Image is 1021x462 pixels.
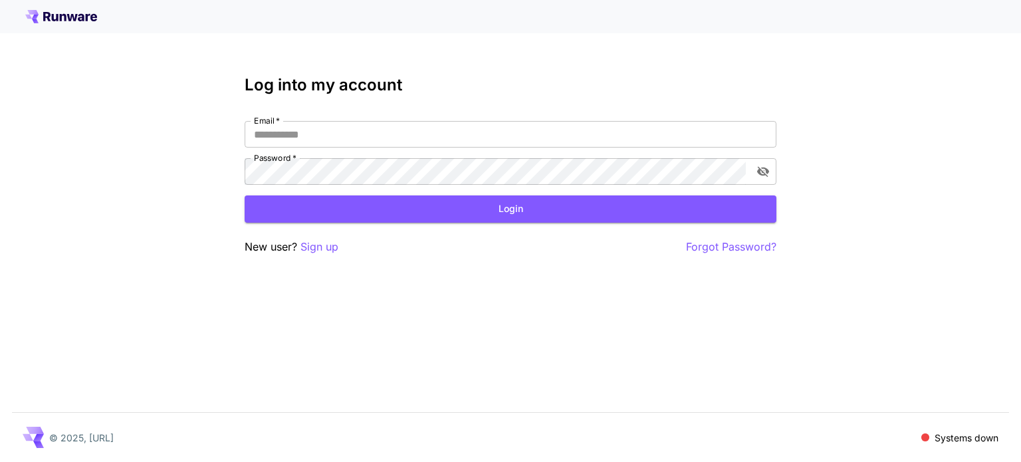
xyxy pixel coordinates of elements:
[300,239,338,255] button: Sign up
[751,160,775,183] button: toggle password visibility
[254,152,296,164] label: Password
[254,115,280,126] label: Email
[245,195,776,223] button: Login
[245,239,338,255] p: New user?
[686,239,776,255] button: Forgot Password?
[245,76,776,94] h3: Log into my account
[935,431,998,445] p: Systems down
[49,431,114,445] p: © 2025, [URL]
